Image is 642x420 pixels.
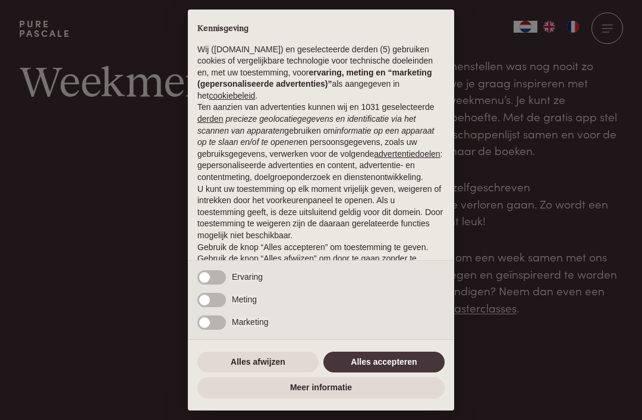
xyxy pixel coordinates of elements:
button: Alles afwijzen [197,352,319,373]
span: Meting [232,295,257,304]
p: Gebruik de knop “Alles accepteren” om toestemming te geven. Gebruik de knop “Alles afwijzen” om d... [197,242,445,277]
p: Wij ([DOMAIN_NAME]) en geselecteerde derden (5) gebruiken cookies of vergelijkbare technologie vo... [197,44,445,102]
strong: ervaring, meting en “marketing (gepersonaliseerde advertenties)” [197,68,432,89]
a: cookiebeleid [209,91,255,100]
span: Marketing [232,317,268,327]
button: Meer informatie [197,377,445,399]
em: informatie op een apparaat op te slaan en/of te openen [197,126,435,147]
button: derden [197,113,224,125]
p: Ten aanzien van advertenties kunnen wij en 1031 geselecteerde gebruiken om en persoonsgegevens, z... [197,102,445,183]
h2: Kennisgeving [197,24,445,34]
p: U kunt uw toestemming op elk moment vrijelijk geven, weigeren of intrekken door het voorkeurenpan... [197,184,445,242]
button: advertentiedoelen [374,149,440,160]
span: Ervaring [232,272,263,282]
em: precieze geolocatiegegevens en identificatie via het scannen van apparaten [197,114,416,135]
button: Alles accepteren [323,352,445,373]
